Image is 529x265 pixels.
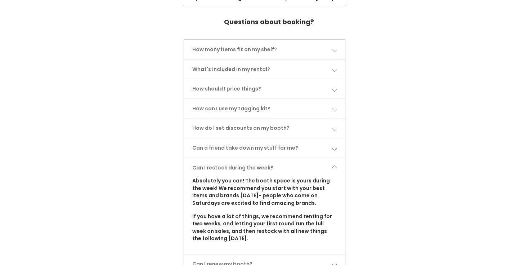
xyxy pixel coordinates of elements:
a: Can I restock during the week? [184,158,345,177]
a: How can I use my tagging kit? [184,99,345,118]
p: Absolutely you can! The booth space is yours during the week! We recommend you start with your be... [192,177,336,207]
a: How many items fit on my shelf? [184,40,345,59]
a: What's included in my rental? [184,60,345,79]
p: If you have a lot of things, we recommend renting for two weeks, and letting your first round run... [192,213,336,242]
a: Can a friend take down my stuff for me? [184,138,345,158]
a: How should I price things? [184,79,345,98]
a: How do I set discounts on my booth? [184,119,345,138]
h4: Questions about booking? [224,15,314,29]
